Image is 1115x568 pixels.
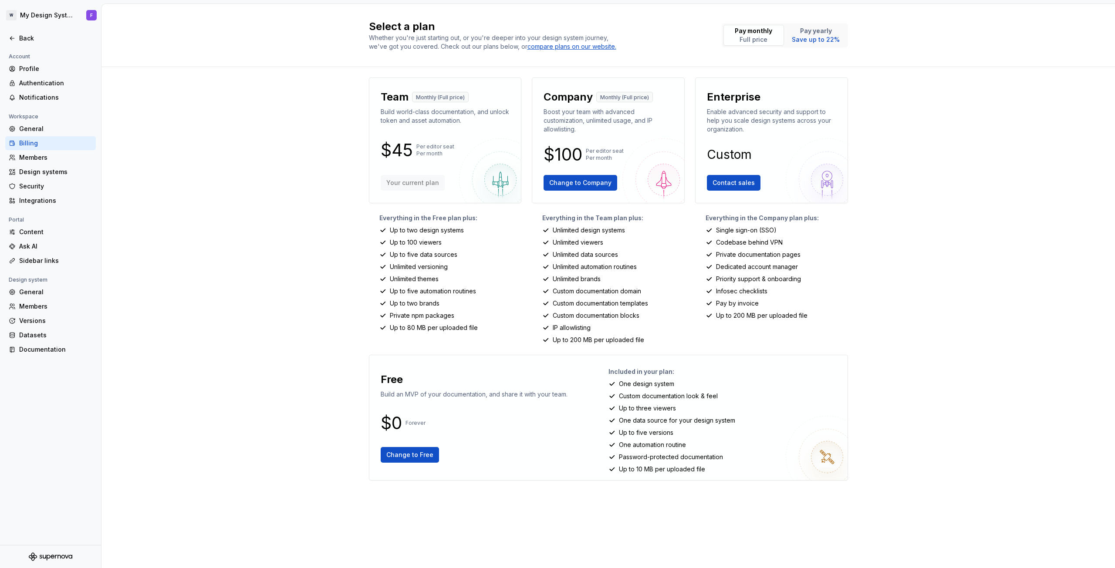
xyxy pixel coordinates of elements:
[707,90,760,104] p: Enterprise
[619,453,723,461] p: Password-protected documentation
[390,287,476,296] p: Up to five automation routines
[19,182,92,191] div: Security
[716,299,759,308] p: Pay by invoice
[5,343,96,356] a: Documentation
[390,250,457,259] p: Up to five data sources
[553,275,601,283] p: Unlimited brands
[381,418,402,428] p: $0
[19,153,92,162] div: Members
[735,27,772,35] p: Pay monthly
[5,314,96,328] a: Versions
[553,262,637,271] p: Unlimited automation routines
[381,145,413,155] p: $45
[586,148,624,161] p: Per editor seat Per month
[723,25,784,46] button: Pay monthlyFull price
[619,465,705,474] p: Up to 10 MB per uploaded file
[5,254,96,268] a: Sidebar links
[405,420,426,427] p: Forever
[5,122,96,136] a: General
[5,31,96,45] a: Back
[390,226,464,235] p: Up to two design systems
[369,20,711,34] h2: Select a plan
[713,178,755,187] span: Contact sales
[5,328,96,342] a: Datasets
[2,6,99,25] button: WMy Design SystemF
[381,373,403,387] p: Free
[19,139,92,148] div: Billing
[19,316,92,325] div: Versions
[6,10,17,20] div: W
[553,299,648,308] p: Custom documentation templates
[5,215,27,225] div: Portal
[544,149,582,160] p: $100
[735,35,772,44] p: Full price
[792,27,840,35] p: Pay yearly
[5,76,96,90] a: Authentication
[553,226,625,235] p: Unlimited design systems
[19,196,92,205] div: Integrations
[619,428,673,437] p: Up to five versions
[792,35,840,44] p: Save up to 22%
[5,275,51,285] div: Design system
[707,149,752,160] p: Custom
[608,367,841,376] p: Included in your plan:
[5,91,96,104] a: Notifications
[544,175,617,191] button: Change to Company
[716,287,767,296] p: Infosec checklists
[386,450,433,459] span: Change to Free
[5,285,96,299] a: General
[381,390,568,399] p: Build an MVP of your documentation, and share it with your team.
[716,275,801,283] p: Priority support & onboarding
[379,214,522,222] p: Everything in the Free plan plus:
[90,12,93,19] div: F
[5,299,96,313] a: Members
[5,179,96,193] a: Security
[716,226,777,235] p: Single sign-on (SSO)
[619,404,676,413] p: Up to three viewers
[19,79,92,87] div: Authentication
[19,242,92,251] div: Ask AI
[416,143,454,157] p: Per editor seat Per month
[544,90,593,104] p: Company
[19,288,92,296] div: General
[369,34,622,51] div: Whether you're just starting out, or you're deeper into your design system journey, we've got you...
[5,51,34,62] div: Account
[553,250,618,259] p: Unlimited data sources
[5,239,96,253] a: Ask AI
[390,323,478,332] p: Up to 80 MB per uploaded file
[527,42,616,51] div: compare plans on our website.
[5,225,96,239] a: Content
[19,302,92,311] div: Members
[29,552,72,561] svg: Supernova Logo
[544,108,673,134] p: Boost your team with advanced customization, unlimited usage, and IP allowlisting.
[542,214,685,222] p: Everything in the Team plan plus:
[716,238,783,247] p: Codebase behind VPN
[20,11,76,20] div: My Design System
[786,25,846,46] button: Pay yearlySave up to 22%
[619,392,718,400] p: Custom documentation look & feel
[619,440,686,449] p: One automation routine
[390,238,442,247] p: Up to 100 viewers
[549,178,612,187] span: Change to Company
[19,168,92,176] div: Design systems
[5,136,96,150] a: Billing
[553,287,641,296] p: Custom documentation domain
[381,108,510,125] p: Build world-class documentation, and unlock token and asset automation.
[390,299,439,308] p: Up to two brands
[19,256,92,265] div: Sidebar links
[5,194,96,208] a: Integrations
[707,108,836,134] p: Enable advanced security and support to help you scale design systems across your organization.
[19,93,92,102] div: Notifications
[390,262,448,271] p: Unlimited versioning
[716,262,798,271] p: Dedicated account manager
[707,175,760,191] button: Contact sales
[619,416,735,425] p: One data source for your design system
[553,336,644,344] p: Up to 200 MB per uploaded file
[716,311,808,320] p: Up to 200 MB per uploaded file
[19,64,92,73] div: Profile
[19,331,92,339] div: Datasets
[553,238,603,247] p: Unlimited viewers
[5,165,96,179] a: Design systems
[381,90,409,104] p: Team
